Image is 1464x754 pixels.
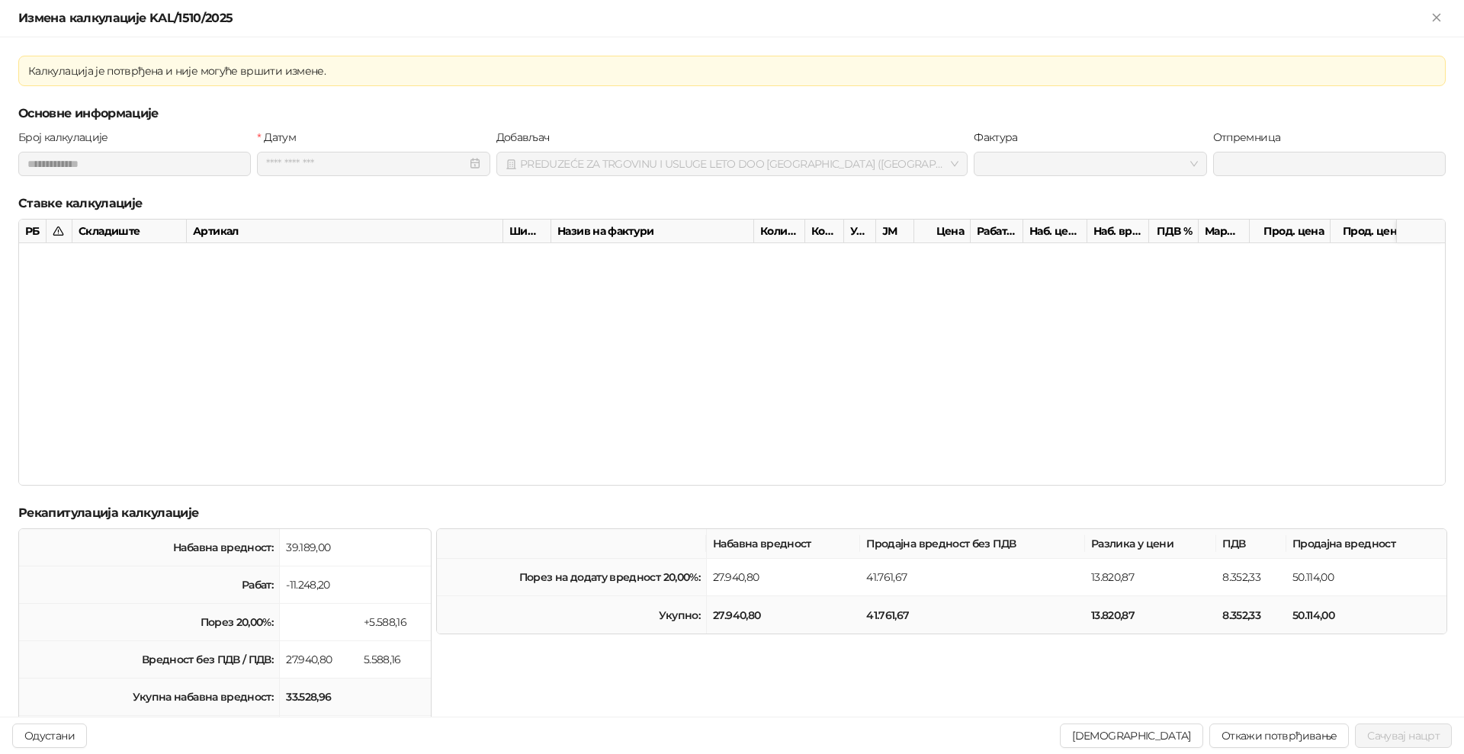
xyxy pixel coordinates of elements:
td: 13.820,87 [1085,559,1216,596]
div: Цена [914,220,971,243]
div: ЈМ [876,220,914,243]
td: 8.352,33 [1216,596,1286,634]
td: 5.588,16 [358,641,431,679]
label: Датум [257,129,305,146]
td: 13.820,87 [280,716,358,753]
td: 41.761,67 [860,559,1085,596]
div: РБ [19,220,47,243]
label: Добављач [496,129,559,146]
td: Порез 20,00%: [19,604,280,641]
h5: Ставке калкулације [18,194,1446,213]
div: Улазна кол. [844,220,876,243]
th: Продајна вредност без ПДВ [860,529,1085,559]
td: Вредност без ПДВ / ПДВ: [19,641,280,679]
div: Артикал [187,220,503,243]
input: Датум [266,156,465,172]
td: Рабат: [19,566,280,604]
div: Наб. цена [1023,220,1087,243]
label: Отпремница [1213,129,1290,146]
td: 13.820,87 [1085,596,1216,634]
td: 39.189,00 [280,529,358,566]
div: Назив на фактури [551,220,754,243]
td: Порез на додату вредност 20,00%: [437,559,707,596]
div: Складиште [72,220,187,243]
th: Набавна вредност [707,529,860,559]
td: 27.940,80 [280,641,358,679]
button: Close [1427,9,1446,27]
div: Количина [754,220,805,243]
th: Разлика у цени [1085,529,1216,559]
td: 50.114,00 [1286,596,1446,634]
td: Укупна набавна вредност: [19,679,280,716]
h5: Основне информације [18,104,1446,123]
td: Разлика у цени: [19,716,280,753]
td: 27.940,80 [707,596,860,634]
div: Измена калкулације KAL/1510/2025 [18,9,1427,27]
div: Кол. у пак. [805,220,844,243]
td: 27.940,80 [707,559,860,596]
th: ПДВ [1216,529,1286,559]
button: Откажи потврђивање [1209,724,1349,748]
div: Калкулација је потврђена и није могуће вршити измене. [28,63,1436,79]
button: Сачувај нацрт [1355,724,1452,748]
button: [DEMOGRAPHIC_DATA] [1060,724,1202,748]
label: Фактура [974,129,1027,146]
span: [DEMOGRAPHIC_DATA] [1072,729,1190,743]
button: Одустани [12,724,87,748]
td: 8.352,33 [1216,559,1286,596]
td: 33.528,96 [280,679,358,716]
input: Фактура [983,152,1183,175]
td: +5.588,16 [358,604,431,641]
td: Набавна вредност: [19,529,280,566]
div: Шифра на фактури [503,220,551,243]
td: 41.761,67 [860,596,1085,634]
div: Рабат % [971,220,1023,243]
div: ПДВ % [1149,220,1199,243]
div: Прод. цена [1250,220,1331,243]
div: Маржа % [1199,220,1250,243]
td: 50.114,00 [1286,559,1446,596]
th: Продајна вредност [1286,529,1446,559]
td: -11.248,20 [280,566,358,604]
input: Број калкулације [18,152,251,176]
span: PREDUZEĆE ZA TRGOVINU I USLUGE LETO DOO [GEOGRAPHIC_DATA] ([GEOGRAPHIC_DATA]) [506,152,959,175]
label: Број калкулације [18,129,117,146]
input: Отпремница [1213,152,1446,176]
td: Укупно: [437,596,707,634]
h5: Рекапитулација калкулације [18,504,1446,522]
div: Прод. цена са ПДВ [1331,220,1450,243]
div: Наб. вредност [1087,220,1149,243]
